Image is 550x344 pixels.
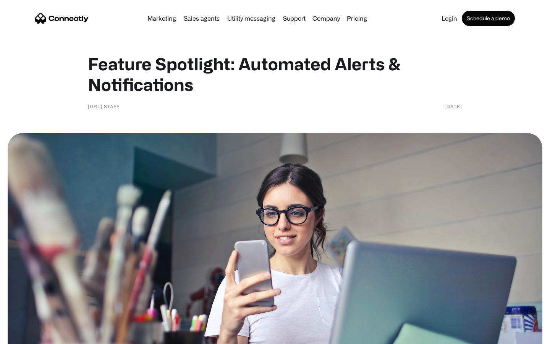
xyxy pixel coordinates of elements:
a: Utility messaging [224,15,278,21]
a: Pricing [344,15,370,21]
ul: Language list [15,331,46,341]
div: [DATE] [445,102,462,110]
aside: Language selected: English [8,331,46,341]
a: Support [280,15,309,21]
a: Schedule a demo [462,11,515,26]
h1: Feature Spotlight: Automated Alerts & Notifications [88,54,462,95]
div: Company [312,13,340,24]
a: Login [438,15,460,21]
div: [URL] staff [88,102,120,110]
a: Sales agents [181,15,223,21]
a: Marketing [144,15,179,21]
